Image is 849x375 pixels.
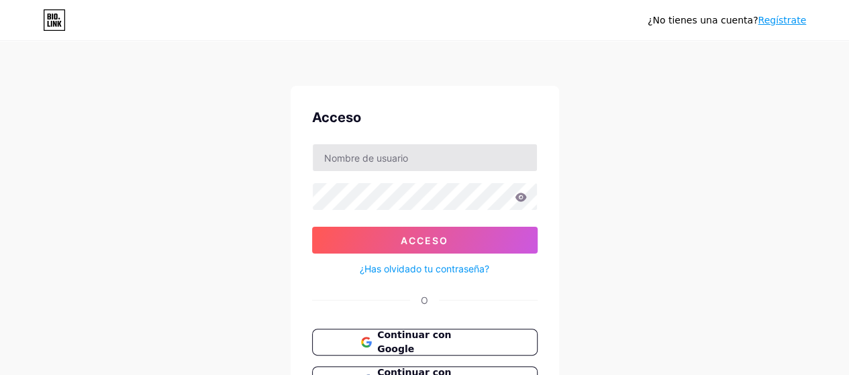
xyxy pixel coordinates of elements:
[648,15,758,25] font: ¿No tienes una cuenta?
[377,329,451,354] font: Continuar con Google
[401,235,448,246] font: Acceso
[312,329,538,356] button: Continuar con Google
[421,294,428,306] font: O
[758,15,806,25] a: Regístrate
[313,144,537,171] input: Nombre de usuario
[312,109,361,125] font: Acceso
[360,263,489,274] font: ¿Has olvidado tu contraseña?
[312,227,538,254] button: Acceso
[360,262,489,276] a: ¿Has olvidado tu contraseña?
